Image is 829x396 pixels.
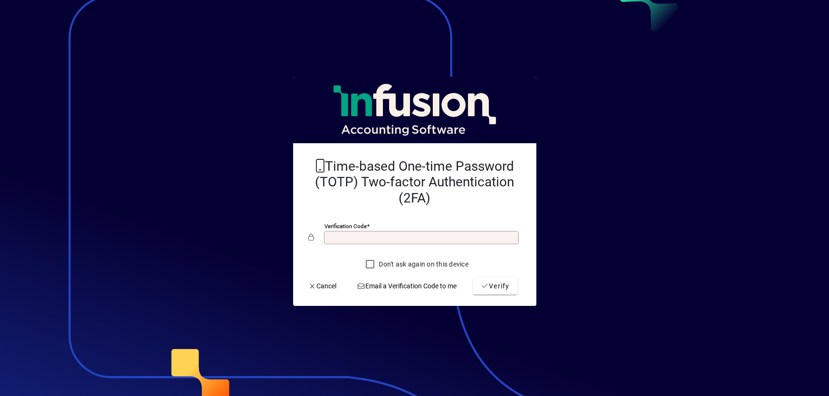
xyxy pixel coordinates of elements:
span: Verify [481,281,510,291]
mat-label: Verification code [324,223,367,230]
h2: Time-based One-time Password (TOTP) Two-factor Authentication (2FA) [308,158,521,206]
button: Email a Verification Code to me [353,277,460,295]
label: Don't ask again on this device [377,259,468,269]
span: Cancel [308,281,337,291]
button: Cancel [305,277,341,295]
span: Email a Verification Code to me [357,281,457,291]
button: Verify [473,277,517,295]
